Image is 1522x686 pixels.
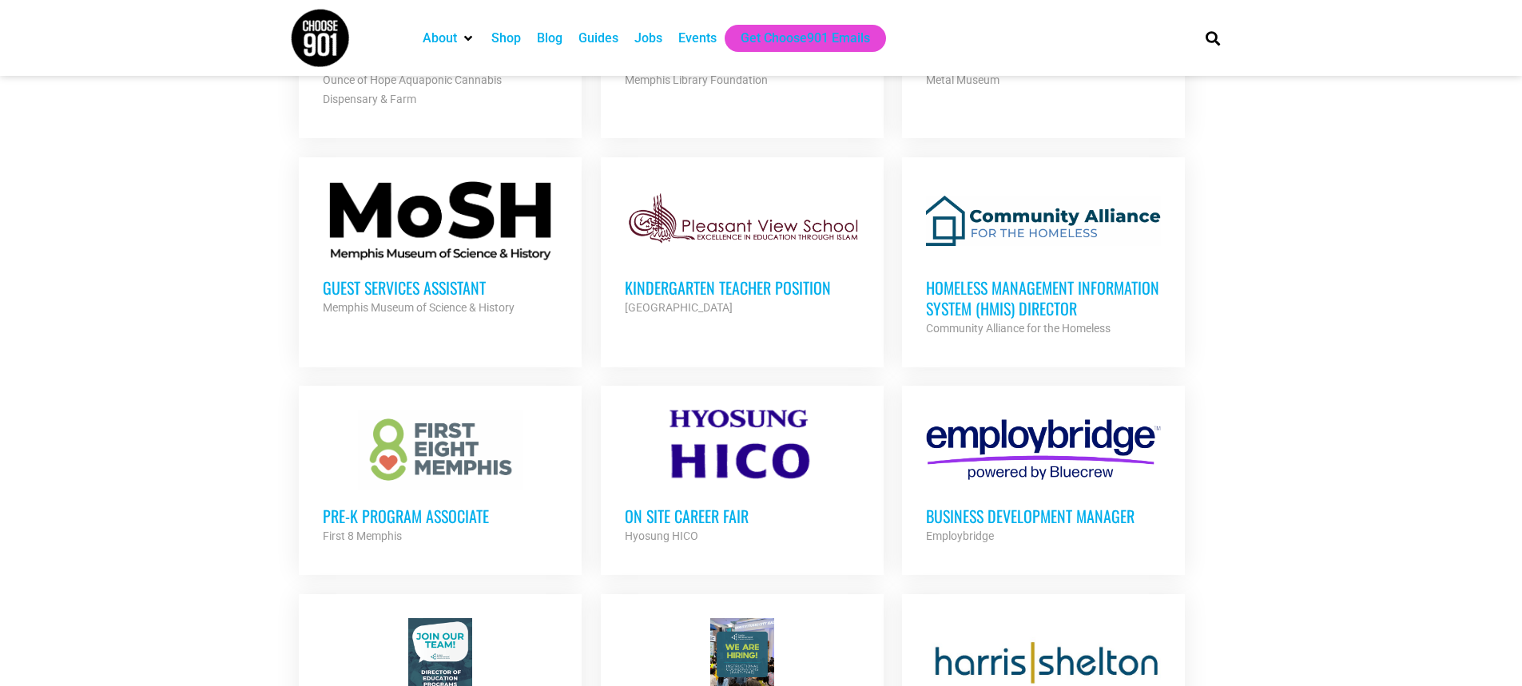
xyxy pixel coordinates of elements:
nav: Main nav [415,25,1178,52]
strong: Employbridge [926,529,994,542]
strong: First 8 Memphis [323,529,402,542]
div: Search [1199,25,1226,51]
h3: Pre-K Program Associate [323,506,558,526]
h3: Guest Services Assistant [323,277,558,298]
strong: Community Alliance for the Homeless [926,322,1111,335]
strong: Hyosung HICO [625,529,698,542]
h3: Homeless Management Information System (HMIS) Director [926,277,1161,319]
a: Jobs [634,29,662,48]
a: On Site Career Fair Hyosung HICO [601,386,884,569]
div: About [415,25,483,52]
strong: [GEOGRAPHIC_DATA] [625,301,733,314]
strong: Memphis Library Foundation [625,73,768,86]
h3: Kindergarten Teacher Position [625,277,860,298]
a: Events [678,29,717,48]
a: Kindergarten Teacher Position [GEOGRAPHIC_DATA] [601,157,884,341]
a: Get Choose901 Emails [741,29,870,48]
h3: Business Development Manager [926,506,1161,526]
a: Guides [578,29,618,48]
strong: Metal Museum [926,73,999,86]
a: Blog [537,29,562,48]
a: About [423,29,457,48]
a: Shop [491,29,521,48]
h3: On Site Career Fair [625,506,860,526]
strong: Memphis Museum of Science & History [323,301,515,314]
a: Pre-K Program Associate First 8 Memphis [299,386,582,569]
a: Homeless Management Information System (HMIS) Director Community Alliance for the Homeless [902,157,1185,362]
a: Business Development Manager Employbridge [902,386,1185,569]
a: Guest Services Assistant Memphis Museum of Science & History [299,157,582,341]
